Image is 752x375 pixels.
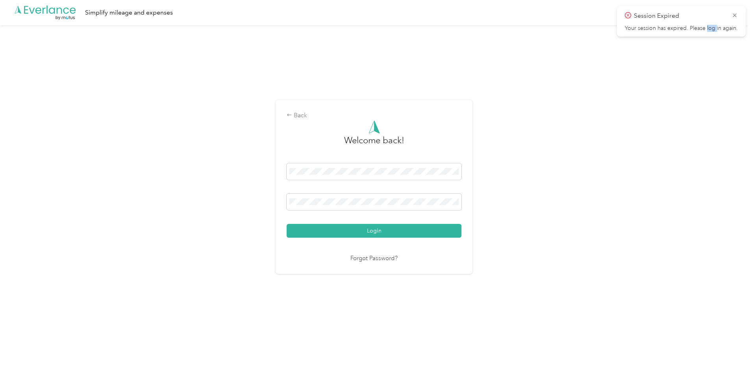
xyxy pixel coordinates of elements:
[634,11,726,21] p: Session Expired
[350,254,398,263] a: Forgot Password?
[625,25,738,32] p: Your session has expired. Please log in again.
[85,8,173,18] div: Simplify mileage and expenses
[344,134,404,155] h3: greeting
[287,224,461,238] button: Login
[287,111,461,120] div: Back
